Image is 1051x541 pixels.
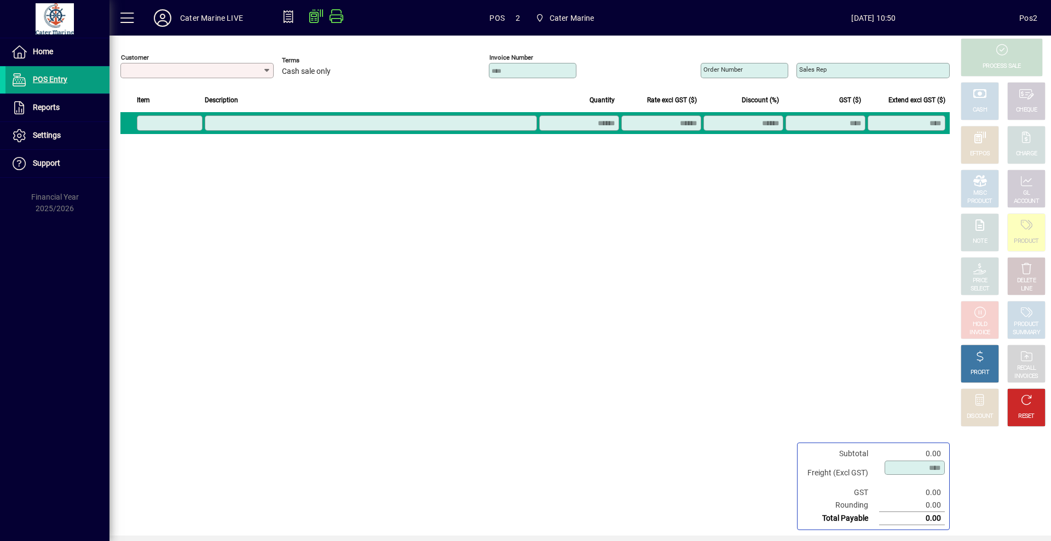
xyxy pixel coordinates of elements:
div: PROCESS SALE [983,62,1021,71]
span: Discount (%) [742,94,779,106]
div: EFTPOS [970,150,990,158]
div: INVOICES [1014,373,1038,381]
div: RECALL [1017,364,1036,373]
div: HOLD [973,321,987,329]
div: GL [1023,189,1030,197]
td: 0.00 [879,499,945,512]
span: Item [137,94,150,106]
span: POS Entry [33,75,67,84]
td: Rounding [802,499,879,512]
div: DELETE [1017,277,1036,285]
span: Cash sale only [282,67,331,76]
td: 0.00 [879,486,945,499]
div: CHARGE [1016,150,1037,158]
span: Cater Marine [550,9,594,27]
td: Freight (Excl GST) [802,460,879,486]
span: Quantity [590,94,615,106]
div: PRODUCT [1014,237,1038,246]
span: Reports [33,103,60,112]
span: Rate excl GST ($) [647,94,697,106]
span: GST ($) [839,94,861,106]
a: Reports [5,94,109,121]
div: SELECT [971,285,990,293]
span: 2 [516,9,520,27]
td: Total Payable [802,512,879,525]
div: MISC [973,189,986,197]
td: Subtotal [802,447,879,460]
div: Pos2 [1019,9,1037,27]
a: Support [5,150,109,177]
span: [DATE] 10:50 [728,9,1020,27]
span: Extend excl GST ($) [888,94,945,106]
div: CASH [973,106,987,114]
div: Cater Marine LIVE [180,9,243,27]
mat-label: Invoice number [489,54,533,61]
mat-label: Order number [703,66,743,73]
div: LINE [1021,285,1032,293]
div: CHEQUE [1016,106,1037,114]
div: DISCOUNT [967,412,993,421]
div: ACCOUNT [1014,197,1039,206]
div: RESET [1018,412,1035,421]
span: Cater Marine [531,8,599,28]
span: POS [489,9,505,27]
td: 0.00 [879,512,945,525]
a: Home [5,38,109,66]
td: 0.00 [879,447,945,460]
a: Settings [5,122,109,149]
span: Support [33,159,60,167]
div: PRODUCT [1014,321,1038,329]
div: PRODUCT [967,197,992,206]
mat-label: Customer [121,54,149,61]
div: SUMMARY [1013,329,1040,337]
div: INVOICE [969,329,990,337]
mat-label: Sales rep [799,66,827,73]
span: Home [33,47,53,56]
div: PRICE [973,277,988,285]
div: NOTE [973,237,987,246]
span: Terms [282,57,348,64]
div: PROFIT [971,369,989,377]
span: Settings [33,131,61,139]
span: Description [205,94,238,106]
td: GST [802,486,879,499]
button: Profile [145,8,180,28]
